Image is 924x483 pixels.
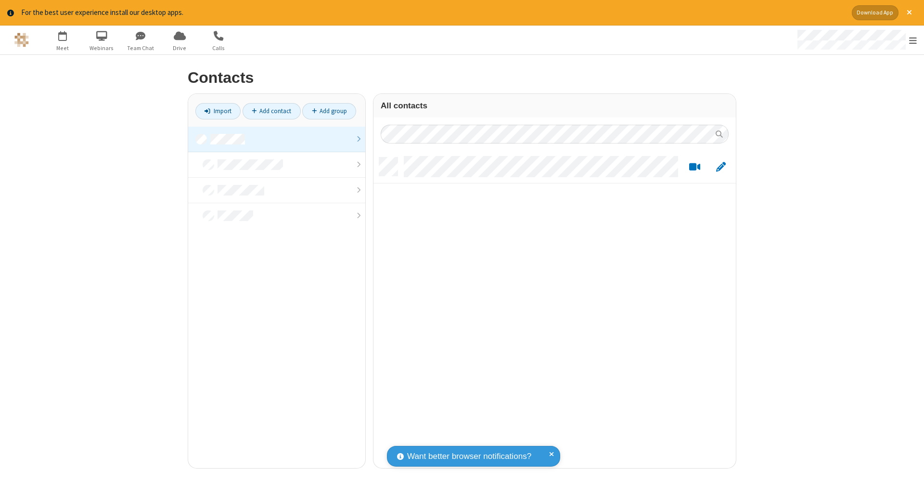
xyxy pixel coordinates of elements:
span: Meet [45,44,81,52]
div: For the best user experience install our desktop apps. [21,7,845,18]
button: Start a video meeting [685,161,704,173]
button: Close alert [902,5,917,20]
div: Open menu [788,26,924,54]
img: QA Selenium DO NOT DELETE OR CHANGE [14,33,29,47]
span: Team Chat [123,44,159,52]
h3: All contacts [381,101,729,110]
button: Edit [711,161,730,173]
span: Calls [201,44,237,52]
span: Want better browser notifications? [407,450,531,463]
div: grid [373,151,736,469]
a: Add contact [243,103,301,119]
button: Download App [852,5,898,20]
span: Drive [162,44,198,52]
a: Add group [302,103,356,119]
h2: Contacts [188,69,736,86]
button: Logo [3,26,39,54]
span: Webinars [84,44,120,52]
a: Import [195,103,241,119]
